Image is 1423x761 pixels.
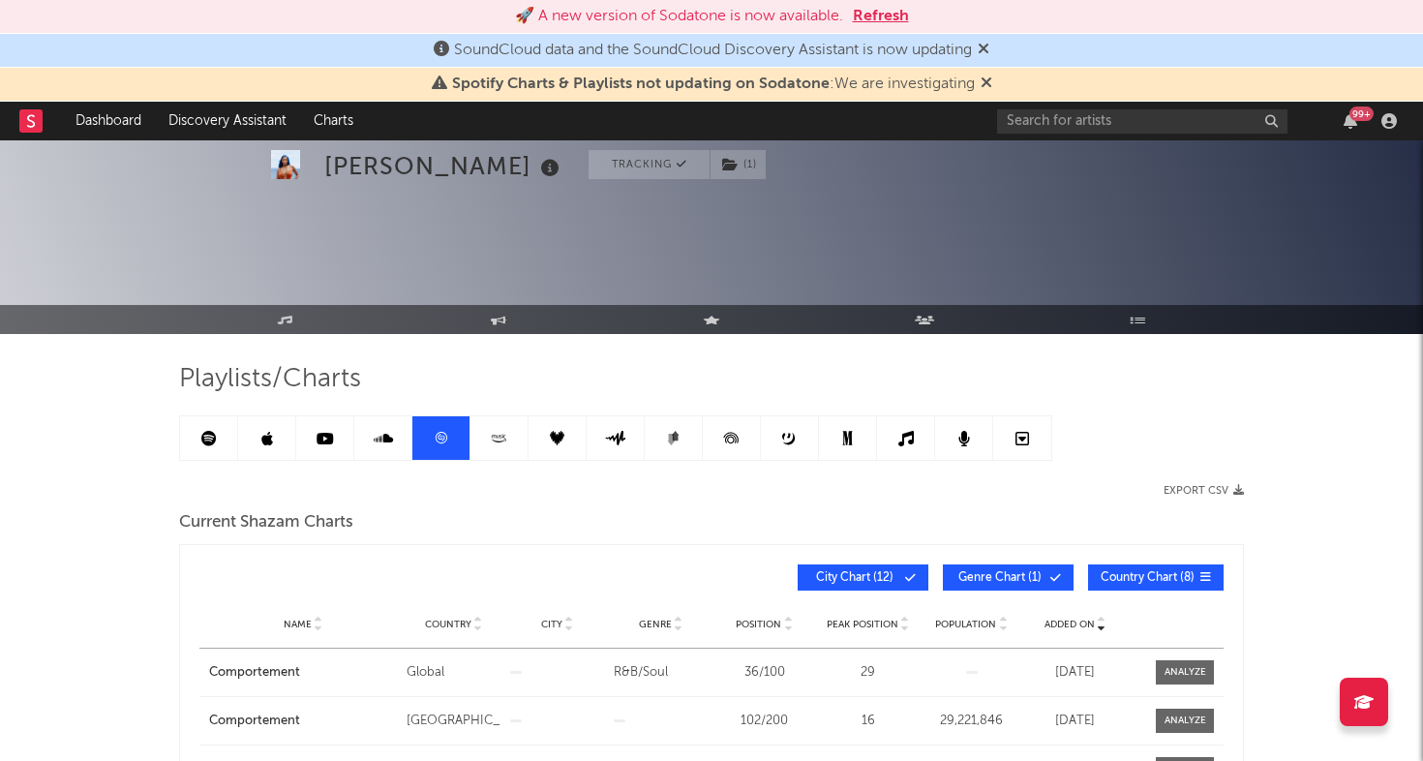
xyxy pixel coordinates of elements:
span: Playlists/Charts [179,368,361,391]
button: Tracking [589,150,710,179]
a: Discovery Assistant [155,102,300,140]
span: Peak Position [827,619,898,630]
span: Country [425,619,471,630]
div: 16 [821,712,915,731]
div: [DATE] [1028,712,1122,731]
button: Country Chart(8) [1088,564,1224,591]
button: (1) [711,150,766,179]
a: Dashboard [62,102,155,140]
button: City Chart(12) [798,564,928,591]
span: Current Shazam Charts [179,511,353,534]
div: Global [407,663,500,683]
span: Dismiss [978,43,989,58]
div: 99 + [1349,107,1374,121]
span: City [541,619,562,630]
div: [GEOGRAPHIC_DATA] [407,712,500,731]
div: 29 [821,663,915,683]
span: Country Chart ( 8 ) [1101,572,1195,584]
span: : We are investigating [452,76,975,92]
button: Refresh [853,5,909,28]
div: 102 / 200 [717,712,811,731]
div: 🚀 A new version of Sodatone is now available. [515,5,843,28]
span: SoundCloud data and the SoundCloud Discovery Assistant is now updating [454,43,972,58]
input: Search for artists [997,109,1287,134]
span: Name [284,619,312,630]
a: Comportement [209,712,397,731]
span: Genre Chart ( 1 ) [955,572,1045,584]
span: City Chart ( 12 ) [810,572,899,584]
div: [DATE] [1028,663,1122,683]
span: Added On [1045,619,1095,630]
button: 99+ [1344,113,1357,129]
div: R&B/Soul [614,663,708,683]
span: Genre [639,619,672,630]
button: Genre Chart(1) [943,564,1074,591]
span: Position [736,619,781,630]
div: [PERSON_NAME] [324,150,564,182]
a: Comportement [209,663,397,683]
button: Export CSV [1164,485,1244,497]
span: ( 1 ) [710,150,767,179]
a: Charts [300,102,367,140]
div: 29,221,846 [924,712,1018,731]
span: Spotify Charts & Playlists not updating on Sodatone [452,76,830,92]
span: Dismiss [981,76,992,92]
span: Population [935,619,996,630]
div: 36 / 100 [717,663,811,683]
